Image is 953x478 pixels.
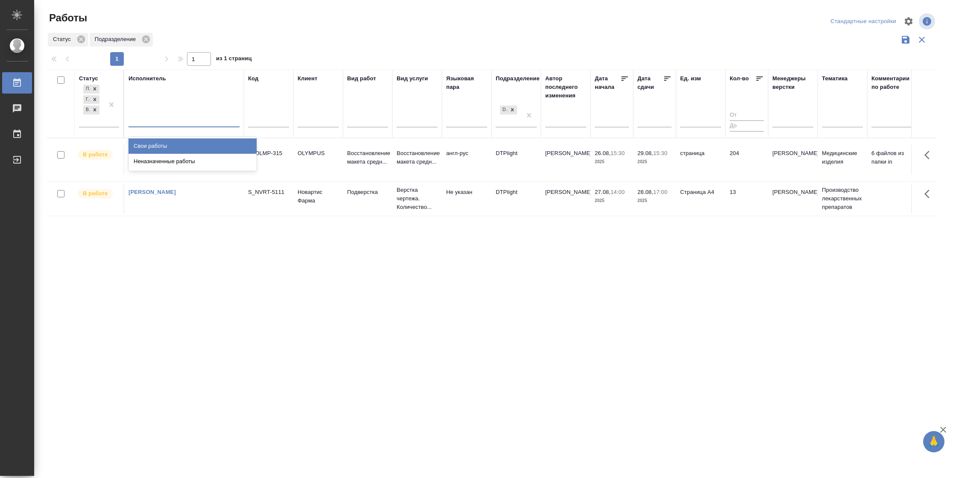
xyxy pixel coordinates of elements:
div: Дата сдачи [637,74,663,91]
p: 2025 [637,158,672,166]
td: [PERSON_NAME] [541,145,591,175]
td: DTPlight [491,184,541,214]
div: Вид услуги [397,74,428,83]
div: Исполнитель выполняет работу [77,149,119,161]
div: Менеджеры верстки [772,74,813,91]
td: [PERSON_NAME] [541,184,591,214]
div: Дата начала [595,74,620,91]
td: DTPlight [491,145,541,175]
p: 15:30 [653,150,667,156]
p: 29.08, [637,150,653,156]
p: В работе [83,189,108,198]
p: [PERSON_NAME] [772,149,813,158]
p: 2025 [637,196,672,205]
div: Подразделение [90,33,153,47]
button: 🙏 [923,431,944,452]
div: Исполнитель выполняет работу [77,188,119,199]
div: Готов к работе [83,95,90,104]
div: Ед. изм [680,74,701,83]
td: страница [676,145,725,175]
td: 204 [725,145,768,175]
button: Здесь прячутся важные кнопки [919,145,940,165]
span: из 1 страниц [216,53,252,66]
div: Подбор, Готов к работе, В работе [82,94,100,105]
div: Автор последнего изменения [545,74,586,100]
div: Клиент [298,74,317,83]
div: Подбор [83,85,90,94]
input: От [730,110,764,121]
span: 🙏 [927,433,941,451]
p: [PERSON_NAME] [772,188,813,196]
div: S_OLMP-315 [248,149,289,158]
span: Работы [47,11,87,25]
div: DTPlight [500,106,508,114]
div: Свои работы [129,138,257,154]
input: До [730,120,764,131]
p: Верстка чертежа. Количество... [397,186,438,211]
div: split button [828,15,898,28]
p: 15:30 [611,150,625,156]
p: Подверстка [347,188,388,196]
p: Медицинские изделия [822,149,863,166]
td: англ-рус [442,145,491,175]
div: Комментарии по работе [871,74,912,91]
p: В работе [83,150,108,159]
p: 26.08, [595,150,611,156]
td: Не указан [442,184,491,214]
span: Посмотреть информацию [919,13,937,29]
div: Подразделение [496,74,540,83]
p: 17:00 [653,189,667,195]
div: Тематика [822,74,848,83]
div: Неназначенные работы [129,154,257,169]
p: 6 файлов из папки in [871,149,912,166]
span: Настроить таблицу [898,11,919,32]
div: Исполнитель [129,74,166,83]
div: Подбор, Готов к работе, В работе [82,105,100,115]
div: S_NVRT-5111 [248,188,289,196]
p: Новартис Фарма [298,188,339,205]
div: Вид работ [347,74,376,83]
p: 2025 [595,196,629,205]
div: Статус [48,33,88,47]
p: 14:00 [611,189,625,195]
p: Восстановление макета средн... [347,149,388,166]
p: Подразделение [95,35,139,44]
p: Статус [53,35,74,44]
div: DTPlight [499,105,518,115]
p: OLYMPUS [298,149,339,158]
div: Кол-во [730,74,749,83]
button: Здесь прячутся важные кнопки [919,184,940,204]
p: 28.08, [637,189,653,195]
button: Сбросить фильтры [914,32,930,48]
button: Сохранить фильтры [897,32,914,48]
td: 13 [725,184,768,214]
p: 2025 [595,158,629,166]
a: [PERSON_NAME] [129,189,176,195]
div: Языковая пара [446,74,487,91]
div: Код [248,74,258,83]
p: 27.08, [595,189,611,195]
div: В работе [83,106,90,114]
p: Восстановление макета средн... [397,149,438,166]
div: Подбор, Готов к работе, В работе [82,84,100,94]
div: Статус [79,74,98,83]
td: Страница А4 [676,184,725,214]
p: Производство лекарственных препаратов [822,186,863,211]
